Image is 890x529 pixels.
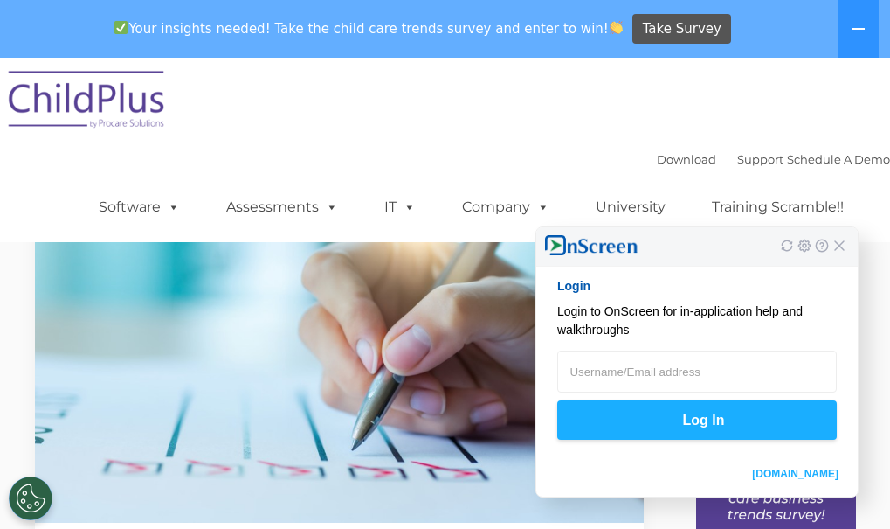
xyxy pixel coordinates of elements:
button: Cookies Settings [9,477,52,520]
font: | [657,152,890,166]
img: 👏 [610,21,623,34]
a: Assessments [209,190,355,225]
img: ✅ [114,21,128,34]
a: IT [367,190,433,225]
a: Support [737,152,783,166]
span: Take Survey [643,14,721,45]
a: Company [445,190,567,225]
a: Take Survey [632,14,731,45]
a: Schedule A Demo [787,152,890,166]
a: Download [657,152,716,166]
a: University [578,190,683,225]
a: Software [81,190,197,225]
img: Efficiency Boost: ChildPlus Online's Enhanced Family Pre-Application Process - Streamlining Appli... [35,180,645,523]
a: Training Scramble!! [694,190,861,225]
span: Your insights needed! Take the child care trends survey and enter to win! [107,11,631,45]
